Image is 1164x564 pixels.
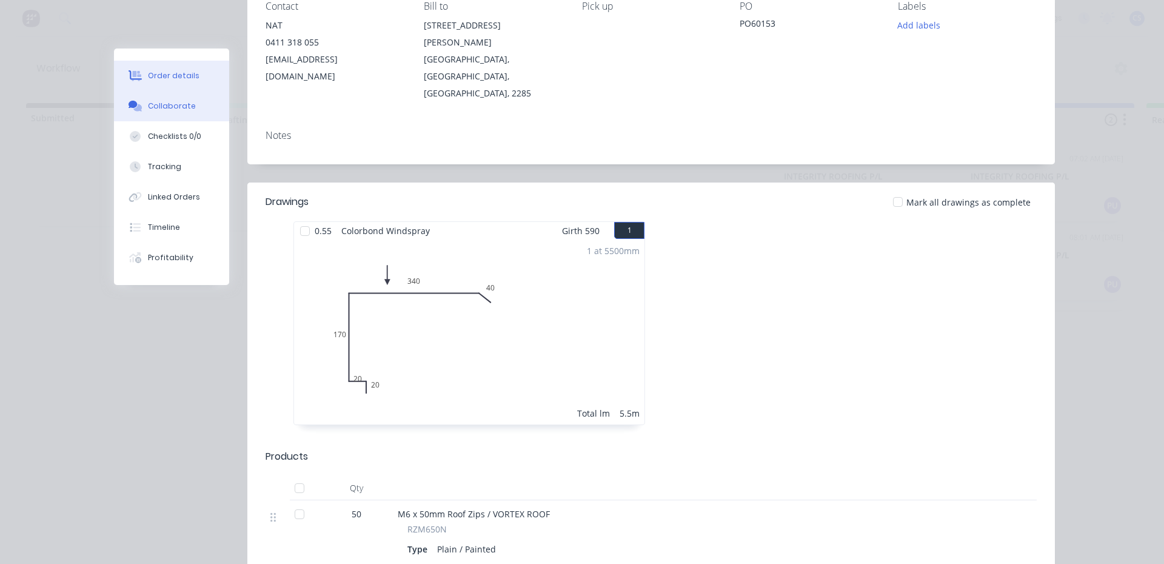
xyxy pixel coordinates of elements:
[906,196,1031,209] span: Mark all drawings as complete
[310,222,336,240] span: 0.55
[266,34,404,51] div: 0411 318 055
[114,121,229,152] button: Checklists 0/0
[352,508,361,520] span: 50
[148,252,193,263] div: Profitability
[582,1,721,12] div: Pick up
[148,161,181,172] div: Tracking
[424,17,563,51] div: [STREET_ADDRESS][PERSON_NAME]
[114,152,229,182] button: Tracking
[424,51,563,102] div: [GEOGRAPHIC_DATA], [GEOGRAPHIC_DATA], [GEOGRAPHIC_DATA], 2285
[266,1,404,12] div: Contact
[148,131,201,142] div: Checklists 0/0
[424,1,563,12] div: Bill to
[398,508,550,520] span: M6 x 50mm Roof Zips / VORTEX ROOF
[898,1,1037,12] div: Labels
[336,222,435,240] span: Colorbond Windspray
[320,476,393,500] div: Qty
[266,449,308,464] div: Products
[266,17,404,85] div: NAT0411 318 055[EMAIL_ADDRESS][DOMAIN_NAME]
[891,17,947,33] button: Add labels
[407,523,447,535] span: RZM650N
[407,540,432,558] div: Type
[587,244,640,257] div: 1 at 5500mm
[266,51,404,85] div: [EMAIL_ADDRESS][DOMAIN_NAME]
[266,130,1037,141] div: Notes
[114,61,229,91] button: Order details
[148,192,200,203] div: Linked Orders
[740,1,878,12] div: PO
[620,407,640,420] div: 5.5m
[266,17,404,34] div: NAT
[740,17,878,34] div: PO60153
[294,240,644,425] div: 02020170340401 at 5500mmTotal lm5.5m
[148,222,180,233] div: Timeline
[577,407,610,420] div: Total lm
[114,243,229,273] button: Profitability
[114,91,229,121] button: Collaborate
[148,70,199,81] div: Order details
[424,17,563,102] div: [STREET_ADDRESS][PERSON_NAME][GEOGRAPHIC_DATA], [GEOGRAPHIC_DATA], [GEOGRAPHIC_DATA], 2285
[614,222,644,239] button: 1
[148,101,196,112] div: Collaborate
[114,182,229,212] button: Linked Orders
[266,195,309,209] div: Drawings
[432,540,501,558] div: Plain / Painted
[114,212,229,243] button: Timeline
[562,222,600,240] span: Girth 590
